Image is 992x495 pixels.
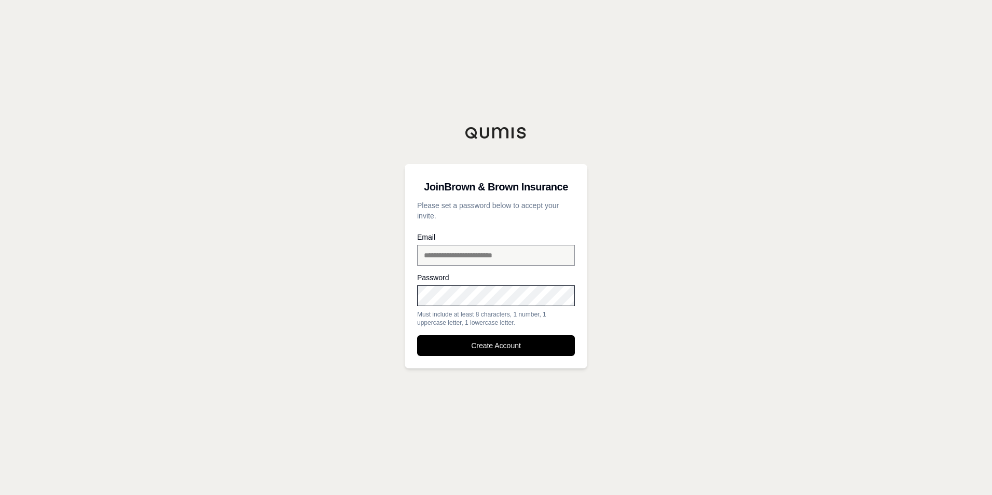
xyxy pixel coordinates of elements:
p: Please set a password below to accept your invite. [417,200,575,221]
div: Must include at least 8 characters, 1 number, 1 uppercase letter, 1 lowercase letter. [417,310,575,327]
h3: Join Brown & Brown Insurance [417,176,575,197]
button: Create Account [417,335,575,356]
label: Password [417,274,575,281]
label: Email [417,233,575,241]
img: Qumis [465,127,527,139]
